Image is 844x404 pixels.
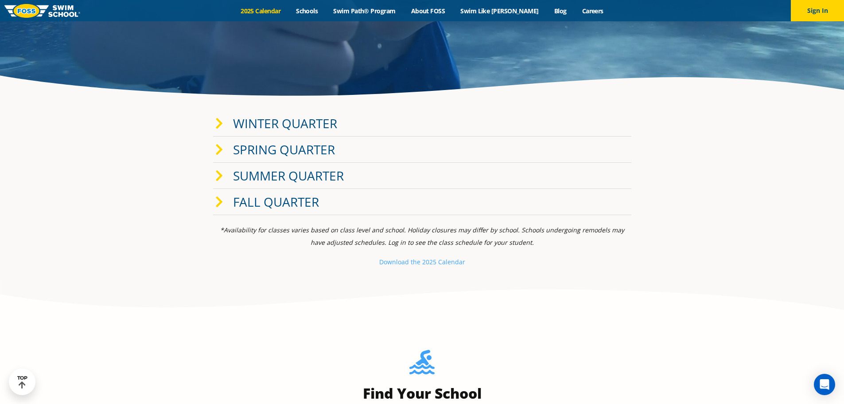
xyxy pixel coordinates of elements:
a: Careers [574,7,611,15]
i: *Availability for classes varies based on class level and school. Holiday closures may differ by ... [220,226,624,247]
img: FOSS Swim School Logo [4,4,80,18]
a: Download the 2025 Calendar [379,258,465,266]
a: Summer Quarter [233,167,344,184]
a: Swim Path® Program [326,7,403,15]
img: Foss-Location-Swimming-Pool-Person.svg [409,350,435,380]
a: Swim Like [PERSON_NAME] [453,7,547,15]
a: Spring Quarter [233,141,335,158]
a: 2025 Calendar [233,7,288,15]
a: Blog [546,7,574,15]
a: Fall Quarter [233,193,319,210]
div: TOP [17,375,27,389]
a: Winter Quarter [233,115,337,132]
small: e 2025 Calendar [417,258,465,266]
small: Download th [379,258,417,266]
div: Open Intercom Messenger [814,374,835,395]
a: About FOSS [403,7,453,15]
a: Schools [288,7,326,15]
h3: Find Your School [213,384,631,402]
